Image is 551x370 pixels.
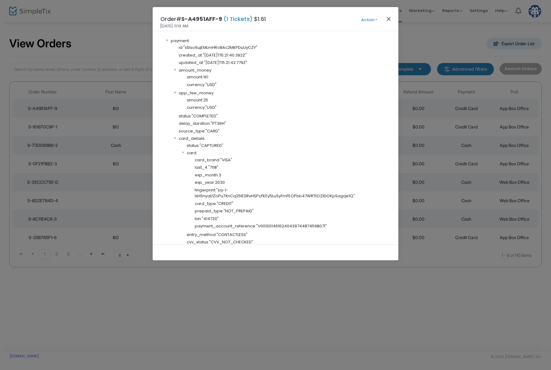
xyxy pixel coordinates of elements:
[187,74,202,80] span: amount
[219,172,221,178] span: 3
[219,157,220,163] span: :
[205,104,205,110] span: :
[205,128,220,134] span: "CARD"
[224,208,254,214] span: "NOT_PREPAID"
[160,15,266,23] h4: Order# $1.61
[179,90,213,96] span: app_fee_money
[195,201,216,207] span: card_type
[171,38,189,44] span: payment
[187,97,202,103] span: amount
[203,60,204,65] span: :
[187,104,205,110] span: currency
[205,82,205,88] span: :
[189,38,190,44] span: :
[195,172,218,178] span: exp_month
[183,45,257,50] span: "xSlso6ujEMLmHRo8Ac2MkPDuUyCZY"
[203,97,208,103] span: 25
[179,128,205,134] span: source_type
[191,113,192,119] span: :
[195,157,219,163] span: card_brand
[195,179,214,185] span: exp_year
[217,232,248,238] span: "CONTACTLESS"
[179,67,211,73] span: amount_money
[217,201,233,207] span: "CREDIT"
[209,239,253,245] span: "CVV_NOT_CHECKED"
[211,120,226,126] span: "PT36H"
[203,74,208,80] span: 161
[179,113,191,119] span: status
[216,232,217,238] span: :
[202,216,219,222] span: "414720"
[179,52,202,58] span: created_at
[195,223,255,229] span: payment_account_reference
[208,164,218,170] span: "7118"
[182,45,183,50] span: :
[179,45,182,50] span: id
[201,216,202,222] span: :
[187,239,208,245] span: cvv_status
[202,52,203,58] span: :
[199,143,200,148] span: :
[215,179,225,185] span: 2030
[196,150,197,156] span: :
[205,136,205,141] span: :
[192,113,218,119] span: "COMPLETED"
[195,187,215,193] span: fingerprint
[195,187,355,199] span: "sq-1-lxHSnyaLfZoPu7XnCq25IESRvHSPcFKEy5LuSyFmFEOPbb47WRTtO21DOKpSagqe1Q"
[204,60,247,65] span: "[DATE]T15:21:42.779Z"
[187,82,205,88] span: currency
[213,90,214,96] span: :
[205,104,217,110] span: "USD"
[216,201,217,207] span: :
[195,208,223,214] span: prepaid_type
[351,17,388,23] button: Action
[179,60,203,65] span: updated_at
[200,143,223,148] span: "CAPTURED"
[195,216,201,222] span: bin
[187,232,216,238] span: entry_method
[187,143,199,148] span: status
[256,223,327,229] span: "V0010014616240439744874598071"
[187,150,196,156] span: card
[207,164,208,170] span: :
[215,187,216,193] span: :
[160,23,188,29] span: [DATE] 11:19 AM
[255,223,256,229] span: :
[203,52,247,58] span: "[DATE]T15:21:40.392Z"
[202,74,203,80] span: :
[195,164,207,170] span: last_4
[211,67,212,73] span: :
[220,157,232,163] span: "VISA"
[222,15,254,23] span: (1 Tickets)
[218,172,219,178] span: :
[205,82,217,88] span: "USD"
[181,15,222,23] span: S-A4951AFF-9
[208,239,209,245] span: :
[214,179,215,185] span: :
[205,128,205,134] span: :
[202,97,203,103] span: :
[179,120,210,126] span: delay_duration
[179,136,205,141] span: card_details
[385,15,393,23] button: Close
[210,120,211,126] span: :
